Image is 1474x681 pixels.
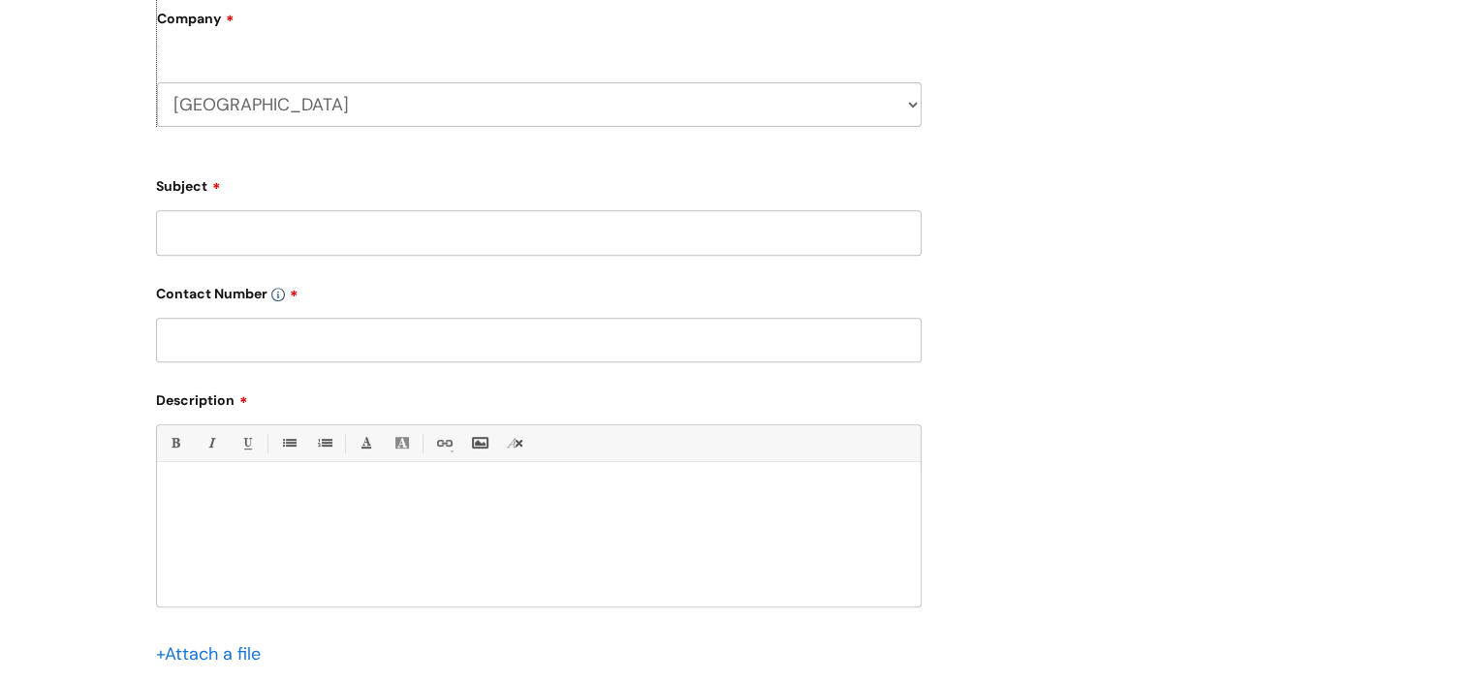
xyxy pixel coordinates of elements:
[157,4,922,47] label: Company
[156,279,922,302] label: Contact Number
[199,431,223,455] a: Italic (Ctrl-I)
[390,431,414,455] a: Back Color
[156,642,165,666] span: +
[312,431,336,455] a: 1. Ordered List (Ctrl-Shift-8)
[276,431,300,455] a: • Unordered List (Ctrl-Shift-7)
[235,431,259,455] a: Underline(Ctrl-U)
[156,638,272,669] div: Attach a file
[354,431,378,455] a: Font Color
[467,431,491,455] a: Insert Image...
[503,431,527,455] a: Remove formatting (Ctrl-\)
[431,431,455,455] a: Link
[156,171,922,195] label: Subject
[156,386,922,409] label: Description
[163,431,187,455] a: Bold (Ctrl-B)
[271,288,285,301] img: info-icon.svg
